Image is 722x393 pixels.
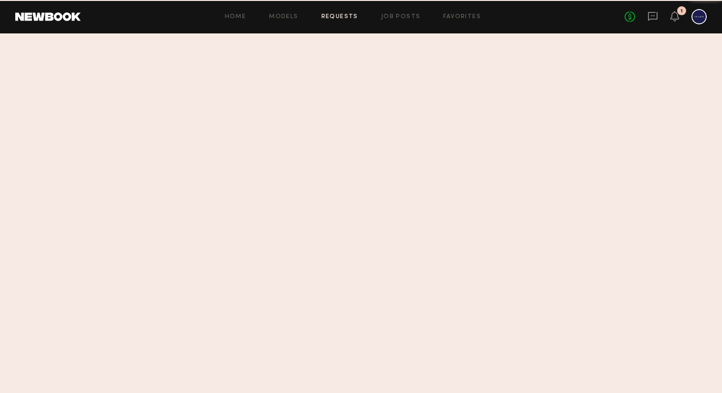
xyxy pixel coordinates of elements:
[443,14,481,20] a: Favorites
[680,9,683,14] div: 1
[381,14,421,20] a: Job Posts
[269,14,298,20] a: Models
[225,14,246,20] a: Home
[321,14,358,20] a: Requests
